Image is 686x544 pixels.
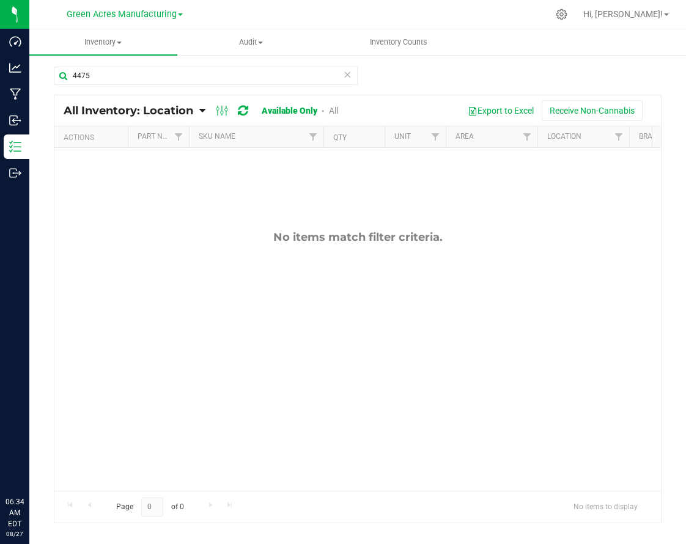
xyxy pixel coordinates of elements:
button: Export to Excel [460,100,542,121]
a: Filter [303,127,323,147]
a: Available Only [262,106,317,116]
span: Green Acres Manufacturing [67,9,177,20]
a: Inventory Counts [325,29,473,55]
a: Qty [333,133,347,142]
span: Clear [343,67,352,83]
span: No items to display [564,498,647,516]
a: Filter [426,127,446,147]
inline-svg: Dashboard [9,35,21,48]
inline-svg: Manufacturing [9,88,21,100]
inline-svg: Analytics [9,62,21,74]
a: Location [547,132,581,141]
a: Part Number [138,132,186,141]
a: All [329,106,338,116]
div: Actions [64,133,123,142]
a: Brand [639,132,663,141]
button: Receive Non-Cannabis [542,100,643,121]
input: Search Item Name, Retail Display Name, SKU, Part Number... [54,67,358,85]
inline-svg: Outbound [9,167,21,179]
div: No items match filter criteria. [54,230,661,244]
span: Page of 0 [106,498,194,516]
span: Hi, [PERSON_NAME]! [583,9,663,19]
p: 08/27 [6,529,24,538]
inline-svg: Inventory [9,141,21,153]
span: Inventory Counts [353,37,444,48]
a: Audit [177,29,325,55]
a: Filter [609,127,629,147]
a: Unit [394,132,411,141]
span: Audit [178,37,325,48]
span: Inventory [29,37,177,48]
a: All Inventory: Location [64,104,199,117]
a: Filter [169,127,189,147]
inline-svg: Inbound [9,114,21,127]
div: Manage settings [554,9,569,20]
p: 06:34 AM EDT [6,496,24,529]
a: SKU Name [199,132,235,141]
a: Area [455,132,474,141]
span: All Inventory: Location [64,104,193,117]
a: Filter [517,127,537,147]
iframe: Resource center [12,446,49,483]
a: Inventory [29,29,177,55]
